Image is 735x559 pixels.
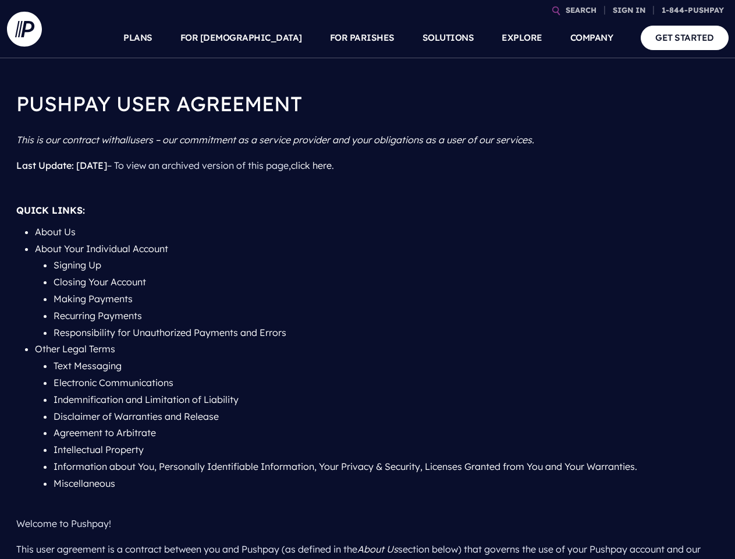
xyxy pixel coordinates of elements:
[16,134,119,146] i: This is our contract with
[54,360,122,372] a: Text Messaging
[35,226,76,238] a: About Us
[119,134,130,146] i: all
[422,17,474,58] a: SOLUTIONS
[35,243,168,254] a: About Your Individual Account
[180,17,302,58] a: FOR [DEMOGRAPHIC_DATA]
[54,427,156,438] a: Agreement to Arbitrate
[570,17,613,58] a: COMPANY
[330,17,395,58] a: FOR PARISHES
[16,153,719,179] p: – To view an archived version of this page, .
[16,511,719,537] p: Welcome to Pushpay!
[54,276,146,288] a: Closing Your Account
[54,377,173,388] a: Electronic Communications
[54,461,637,472] a: Information about You, Personally Identifiable Information, Your Privacy & Security, Licenses Gra...
[16,160,107,171] span: Last Update: [DATE]
[291,160,332,171] a: click here
[16,204,85,216] strong: QUICK LINKS:
[54,293,133,305] a: Making Payments
[641,26,729,49] a: GET STARTED
[54,310,142,321] a: Recurring Payments
[35,343,115,355] a: Other Legal Terms
[54,259,101,271] a: Signing Up
[357,543,398,555] i: About Us
[54,394,239,405] a: Indemnification and Limitation of Liability
[54,477,115,489] a: Miscellaneous
[54,327,286,338] a: Responsibility for Unauthorized Payments and Errors
[130,134,534,146] i: users – our commitment as a service provider and your obligations as a user of our services.
[54,444,144,455] a: Intellectual Property
[502,17,542,58] a: EXPLORE
[54,411,219,422] a: Disclaimer of Warranties and Release
[16,82,719,127] h1: PUSHPAY USER AGREEMENT
[123,17,152,58] a: PLANS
